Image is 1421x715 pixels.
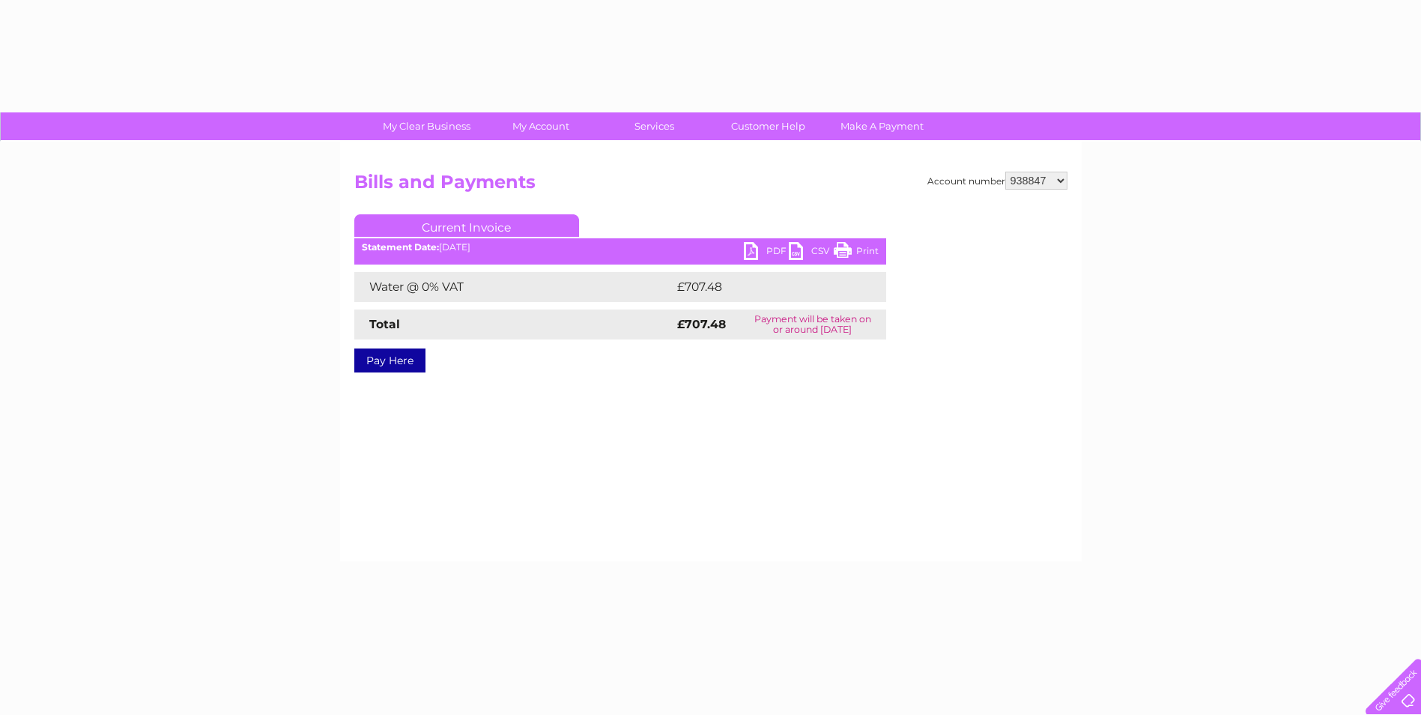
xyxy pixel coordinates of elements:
[789,242,834,264] a: CSV
[369,317,400,331] strong: Total
[744,242,789,264] a: PDF
[354,272,673,302] td: Water @ 0% VAT
[354,349,425,372] a: Pay Here
[820,112,944,140] a: Make A Payment
[479,112,602,140] a: My Account
[927,172,1067,190] div: Account number
[706,112,830,140] a: Customer Help
[834,242,879,264] a: Print
[365,112,488,140] a: My Clear Business
[673,272,860,302] td: £707.48
[354,214,579,237] a: Current Invoice
[677,317,726,331] strong: £707.48
[593,112,716,140] a: Services
[354,242,886,253] div: [DATE]
[739,310,886,340] td: Payment will be taken on or around [DATE]
[362,241,439,253] b: Statement Date:
[354,172,1067,200] h2: Bills and Payments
